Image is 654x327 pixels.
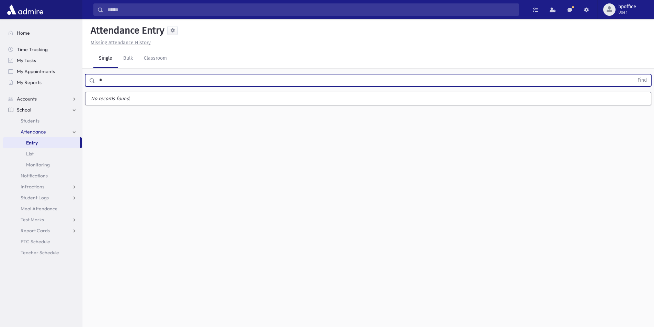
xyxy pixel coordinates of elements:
[91,40,151,46] u: Missing Attendance History
[3,192,82,203] a: Student Logs
[21,206,58,212] span: Meal Attendance
[3,93,82,104] a: Accounts
[118,49,138,68] a: Bulk
[3,159,82,170] a: Monitoring
[21,217,44,223] span: Test Marks
[633,74,651,86] button: Find
[618,4,636,10] span: bpoffice
[3,77,82,88] a: My Reports
[3,148,82,159] a: List
[618,10,636,15] span: User
[17,46,48,52] span: Time Tracking
[17,107,31,113] span: School
[93,49,118,68] a: Single
[85,92,651,105] label: No records found.
[17,96,37,102] span: Accounts
[17,30,30,36] span: Home
[21,249,59,256] span: Teacher Schedule
[3,203,82,214] a: Meal Attendance
[3,236,82,247] a: PTC Schedule
[26,162,50,168] span: Monitoring
[17,57,36,63] span: My Tasks
[26,140,38,146] span: Entry
[5,3,45,16] img: AdmirePro
[3,104,82,115] a: School
[21,238,50,245] span: PTC Schedule
[3,170,82,181] a: Notifications
[21,195,49,201] span: Student Logs
[3,44,82,55] a: Time Tracking
[88,40,151,46] a: Missing Attendance History
[138,49,172,68] a: Classroom
[3,66,82,77] a: My Appointments
[3,55,82,66] a: My Tasks
[88,25,164,36] h5: Attendance Entry
[21,118,39,124] span: Students
[17,68,55,74] span: My Appointments
[3,181,82,192] a: Infractions
[21,173,48,179] span: Notifications
[21,227,50,234] span: Report Cards
[3,137,80,148] a: Entry
[21,184,44,190] span: Infractions
[21,129,46,135] span: Attendance
[3,247,82,258] a: Teacher Schedule
[3,115,82,126] a: Students
[3,126,82,137] a: Attendance
[3,214,82,225] a: Test Marks
[3,225,82,236] a: Report Cards
[103,3,519,16] input: Search
[3,27,82,38] a: Home
[17,79,42,85] span: My Reports
[26,151,34,157] span: List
